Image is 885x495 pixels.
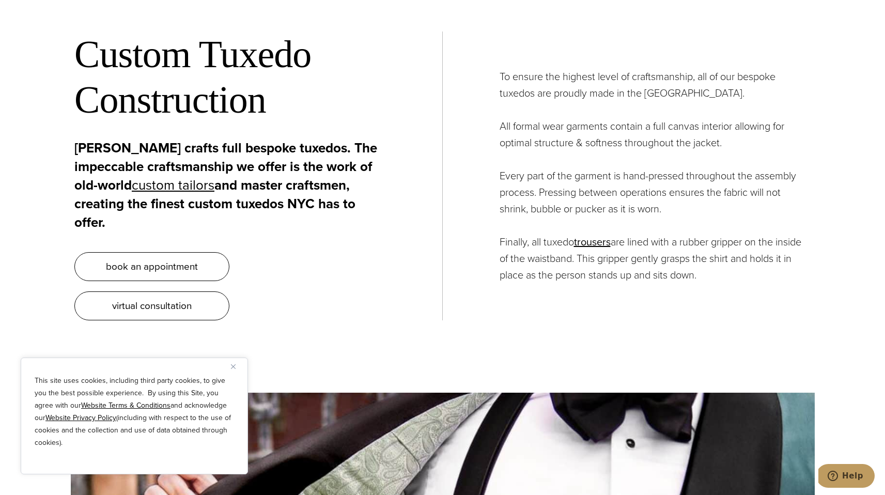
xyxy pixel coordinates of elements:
[81,400,170,411] a: Website Terms & Conditions
[500,68,811,101] p: To ensure the highest level of craftsmanship, all of our bespoke tuxedos are proudly made in the ...
[132,175,214,195] a: custom tailors
[231,364,236,369] img: Close
[231,360,243,373] button: Close
[35,375,234,449] p: This site uses cookies, including third party cookies, to give you the best possible experience. ...
[818,464,875,490] iframe: Opens a widget where you can chat to one of our agents
[574,234,611,250] a: trousers
[74,32,385,123] h2: Custom Tuxedo Construction
[112,298,192,313] span: virtual consultation
[500,234,811,283] p: Finally, all tuxedo are lined with a rubber gripper on the inside of the waistband. This gripper ...
[500,118,811,151] p: All formal wear garments contain a full canvas interior allowing for optimal structure & softness...
[106,259,198,274] span: book an appointment
[74,291,229,320] a: virtual consultation
[45,412,116,423] a: Website Privacy Policy
[74,252,229,281] a: book an appointment
[500,167,811,217] p: Every part of the garment is hand-pressed throughout the assembly process. Pressing between opera...
[74,138,385,231] p: [PERSON_NAME] crafts full bespoke tuxedos. The impeccable craftsmanship we offer is the work of o...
